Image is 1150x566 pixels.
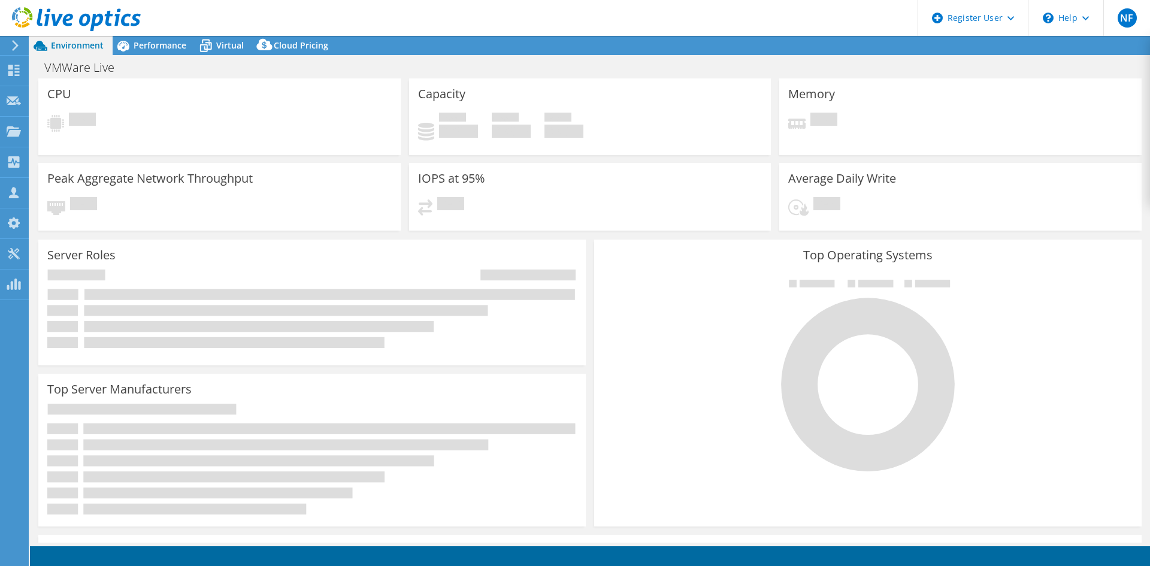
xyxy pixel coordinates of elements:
[47,172,253,185] h3: Peak Aggregate Network Throughput
[70,197,97,213] span: Pending
[813,197,840,213] span: Pending
[51,40,104,51] span: Environment
[1118,8,1137,28] span: NF
[47,383,192,396] h3: Top Server Manufacturers
[788,87,835,101] h3: Memory
[69,113,96,129] span: Pending
[439,125,478,138] h4: 0 GiB
[544,125,583,138] h4: 0 GiB
[1043,13,1054,23] svg: \n
[418,172,485,185] h3: IOPS at 95%
[810,113,837,129] span: Pending
[603,249,1133,262] h3: Top Operating Systems
[39,61,133,74] h1: VMWare Live
[788,172,896,185] h3: Average Daily Write
[437,197,464,213] span: Pending
[274,40,328,51] span: Cloud Pricing
[544,113,571,125] span: Total
[47,249,116,262] h3: Server Roles
[492,113,519,125] span: Free
[134,40,186,51] span: Performance
[47,87,71,101] h3: CPU
[492,125,531,138] h4: 0 GiB
[216,40,244,51] span: Virtual
[418,87,465,101] h3: Capacity
[439,113,466,125] span: Used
